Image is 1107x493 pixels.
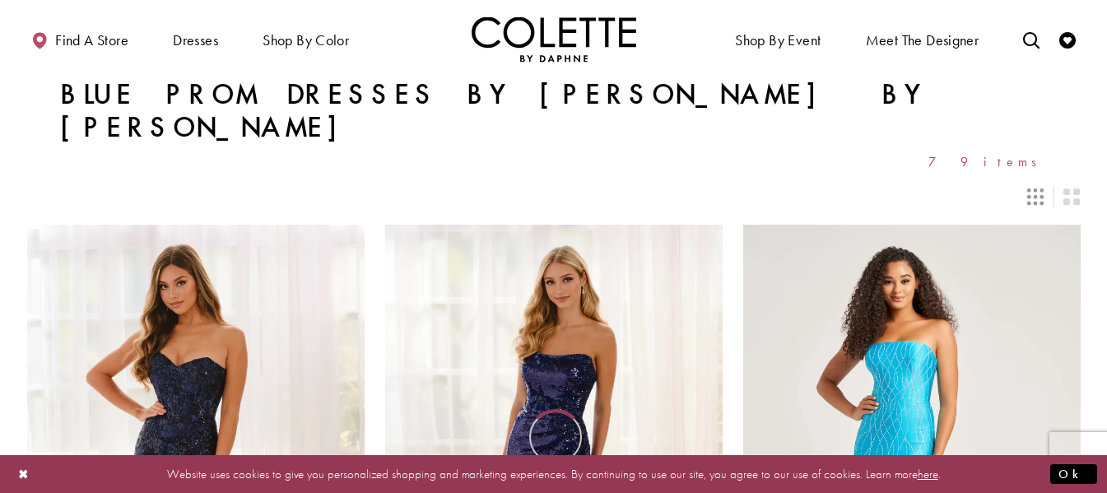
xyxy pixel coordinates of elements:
[735,32,821,49] span: Shop By Event
[119,463,988,485] p: Website uses cookies to give you personalized shopping and marketing experiences. By continuing t...
[263,32,349,49] span: Shop by color
[60,78,1048,144] h1: Blue Prom Dresses by [PERSON_NAME] by [PERSON_NAME]
[1063,188,1080,205] span: Switch layout to 2 columns
[55,32,128,49] span: Find a store
[1055,16,1080,62] a: Check Wishlist
[731,16,825,62] span: Shop By Event
[27,16,133,62] a: Find a store
[928,155,1048,169] span: 79 items
[17,179,1091,215] div: Layout Controls
[1050,463,1097,484] button: Submit Dialog
[472,16,636,62] img: Colette by Daphne
[472,16,636,62] a: Visit Home Page
[862,16,984,62] a: Meet the designer
[173,32,218,49] span: Dresses
[1019,16,1044,62] a: Toggle search
[169,16,222,62] span: Dresses
[258,16,353,62] span: Shop by color
[918,465,938,481] a: here
[10,459,38,488] button: Close Dialog
[1027,188,1044,205] span: Switch layout to 3 columns
[866,32,979,49] span: Meet the designer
